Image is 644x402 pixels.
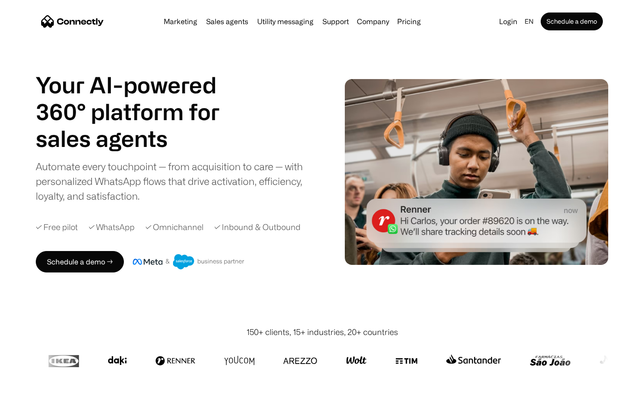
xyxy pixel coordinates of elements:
[36,125,241,152] div: carousel
[203,18,252,25] a: Sales agents
[214,221,301,233] div: ✓ Inbound & Outbound
[246,326,398,338] div: 150+ clients, 15+ industries, 20+ countries
[254,18,317,25] a: Utility messaging
[36,159,318,203] div: Automate every touchpoint — from acquisition to care — with personalized WhatsApp flows that driv...
[133,254,245,269] img: Meta and Salesforce business partner badge.
[354,15,392,28] div: Company
[36,221,78,233] div: ✓ Free pilot
[525,15,534,28] div: en
[394,18,424,25] a: Pricing
[89,221,135,233] div: ✓ WhatsApp
[357,15,389,28] div: Company
[541,13,603,30] a: Schedule a demo
[18,386,54,399] ul: Language list
[160,18,201,25] a: Marketing
[521,15,539,28] div: en
[496,15,521,28] a: Login
[36,125,241,152] h1: sales agents
[319,18,352,25] a: Support
[145,221,203,233] div: ✓ Omnichannel
[36,71,241,125] h1: Your AI-powered 360° platform for
[41,15,104,28] a: home
[36,251,124,272] a: Schedule a demo →
[9,385,54,399] aside: Language selected: English
[36,125,241,152] div: 1 of 4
